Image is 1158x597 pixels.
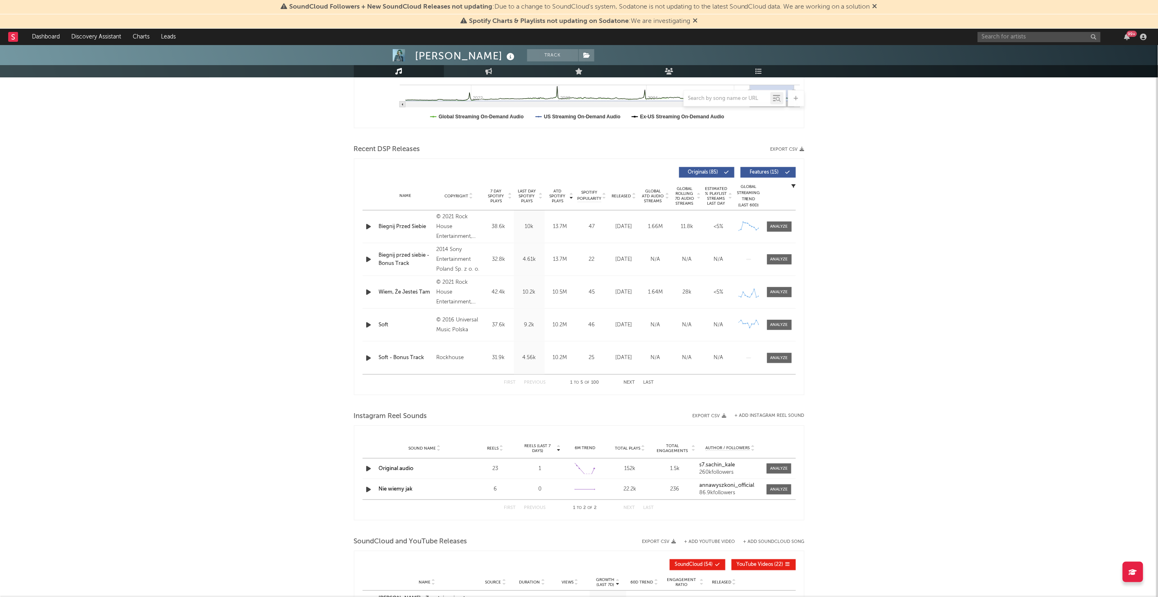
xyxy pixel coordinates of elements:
span: Duration [519,580,540,585]
div: N/A [642,321,669,329]
span: Originals ( 85 ) [684,170,722,175]
span: Reels (last 7 days) [520,443,556,453]
div: 9.2k [516,321,543,329]
div: 1.5k [655,465,696,473]
span: Copyright [444,194,468,199]
button: + Add SoundCloud Song [735,540,804,544]
a: Soft [379,321,433,329]
div: 10k [516,223,543,231]
button: + Add Instagram Reel Sound [735,414,804,418]
span: Source [485,580,501,585]
span: Author / Followers [706,445,750,451]
div: Global Streaming Trend (Last 60D) [736,184,761,208]
span: of [587,506,592,510]
div: 2014 Sony Entertainment Poland Sp. z o. o. [436,245,481,274]
div: <5% [705,223,732,231]
button: First [504,380,516,385]
p: Growth [596,578,615,583]
span: Dismiss [693,18,698,25]
button: Track [527,49,578,61]
button: First [504,506,516,510]
div: 6 [475,485,516,493]
div: 1 [520,465,561,473]
div: 22 [578,256,606,264]
div: [DATE] [610,354,638,362]
div: 22.2k [610,485,650,493]
a: Nie wiemy jak [379,486,413,492]
div: © 2021 Rock House Entertainment, under exclusive license to Universal Music Polska [436,278,481,307]
button: Export CSV [693,414,727,418]
div: 31.9k [485,354,512,362]
a: Discovery Assistant [66,29,127,45]
div: Name [379,193,433,199]
div: N/A [673,256,701,264]
a: Original audio [379,466,414,471]
div: 13.7M [547,223,573,231]
span: ( 54 ) [675,563,713,568]
div: 13.7M [547,256,573,264]
a: Wiem, Że Jesteś Tam [379,288,433,296]
span: Released [712,580,731,585]
div: 32.8k [485,256,512,264]
div: 10.2M [547,321,573,329]
div: © 2021 Rock House Entertainment, under exclusive license to Universal Music Polska [436,212,481,242]
span: Total Engagements [655,443,691,453]
button: Export CSV [770,147,804,152]
div: 260k followers [700,470,761,475]
div: N/A [673,321,701,329]
div: + Add YouTube Video [676,540,735,544]
div: N/A [673,354,701,362]
div: 42.4k [485,288,512,296]
span: Spotify Charts & Playlists not updating on Sodatone [469,18,629,25]
span: to [577,506,582,510]
button: SoundCloud(54) [670,559,725,570]
button: Last [644,506,654,510]
input: Search by song name or URL [684,95,770,102]
div: Rockhouse [436,353,481,363]
span: 60D Trend [631,580,653,585]
div: Soft - Bonus Track [379,354,433,362]
button: + Add SoundCloud Song [743,540,804,544]
span: Released [612,194,631,199]
span: Engagement Ratio [665,578,699,588]
a: Leads [155,29,181,45]
button: Previous [524,506,546,510]
span: Global ATD Audio Streams [642,189,664,204]
div: 4.56k [516,354,543,362]
span: ( 22 ) [737,563,784,568]
p: (Last 7d) [596,583,615,588]
div: 6M Trend [565,445,606,451]
div: 86.9k followers [700,490,761,496]
div: 1 5 100 [562,378,607,388]
div: [PERSON_NAME] [415,49,517,63]
div: 46 [578,321,606,329]
div: N/A [705,321,732,329]
div: 25 [578,354,606,362]
div: 38.6k [485,223,512,231]
button: Features(15) [741,167,796,178]
div: 1.64M [642,288,669,296]
div: [DATE] [610,256,638,264]
div: © 2016 Universal Music Polska [436,315,481,335]
div: 10.2M [547,354,573,362]
button: Last [644,380,654,385]
text: Ex-US Streaming On-Demand Audio [640,114,724,120]
span: SoundCloud Followers + New SoundCloud Releases not updating [289,4,492,10]
span: Instagram Reel Sounds [354,412,427,421]
span: Spotify Popularity [577,190,601,202]
button: Next [624,380,635,385]
text: US Streaming On-Demand Audio [544,114,621,120]
div: 23 [475,465,516,473]
div: [DATE] [610,321,638,329]
div: N/A [642,354,669,362]
span: Total Plays [615,446,640,451]
button: + Add YouTube Video [684,540,735,544]
a: Biegnij Przed Siebie [379,223,433,231]
a: Biegnij przed siebie - Bonus Track [379,251,433,267]
text: Global Streaming On-Demand Audio [439,114,524,120]
span: ATD Spotify Plays [547,189,569,204]
div: 10.2k [516,288,543,296]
